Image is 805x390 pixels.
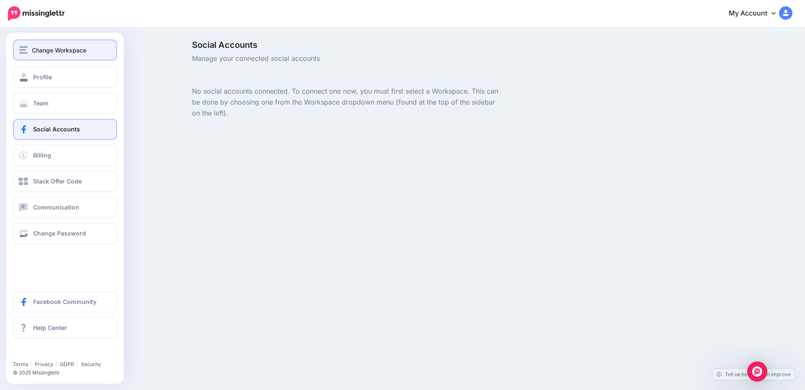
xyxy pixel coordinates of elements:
span: Team [33,99,49,107]
img: website_grey.svg [13,22,20,29]
img: tab_keywords_by_traffic_grey.svg [83,49,90,55]
span: Manage your connected social accounts [192,53,501,64]
a: Social Accounts [13,119,117,140]
span: Stack Offer Code [33,178,82,185]
div: v 4.0.25 [23,13,41,20]
span: Profile [33,73,52,81]
iframe: Twitter Follow Button [13,349,77,357]
span: Change Password [33,230,86,237]
span: Billing [33,152,51,159]
span: Social Accounts [192,41,501,49]
a: Stack Offer Code [13,171,117,192]
img: tab_domain_overview_orange.svg [23,49,29,55]
a: Security [81,361,101,367]
span: Facebook Community [33,298,96,305]
a: Communication [13,197,117,218]
a: Change Password [13,223,117,244]
p: No social accounts connected. To connect one now, you must first select a Workspace. This can be ... [192,86,501,119]
a: GDPR [60,361,74,367]
a: Privacy [35,361,53,367]
button: Change Workspace [13,39,117,60]
a: Terms [13,361,28,367]
div: Open Intercom Messenger [747,361,767,382]
span: | [31,361,32,367]
span: Social Accounts [33,126,80,133]
a: Team [13,93,117,114]
a: Profile [13,67,117,88]
img: Missinglettr [8,6,65,21]
div: Keywords by Traffic [93,50,141,55]
a: Help Center [13,317,117,338]
a: Billing [13,145,117,166]
span: | [56,361,57,367]
img: menu.png [19,46,28,54]
span: | [77,361,78,367]
span: Change Workspace [32,45,86,55]
a: My Account [720,3,792,24]
div: Domain: [DOMAIN_NAME] [22,22,92,29]
img: logo_orange.svg [13,13,20,20]
a: Tell us how we can improve [712,369,795,380]
span: Help Center [33,324,67,331]
span: Communication [33,204,79,211]
a: Facebook Community [13,291,117,312]
li: © 2025 Missinglettr [13,369,122,377]
div: Domain Overview [32,50,75,55]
